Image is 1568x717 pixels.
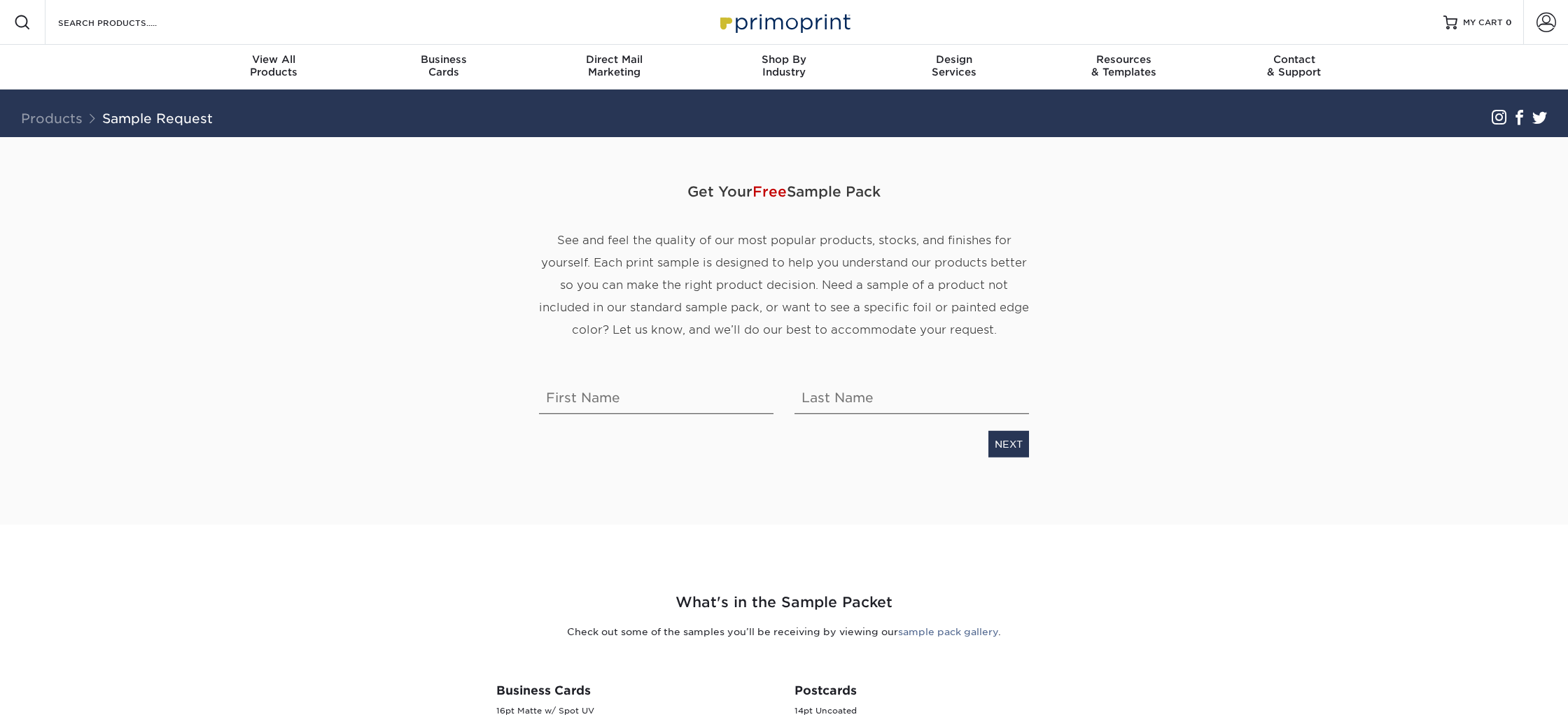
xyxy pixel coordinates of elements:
[752,183,787,200] span: Free
[699,45,869,90] a: Shop ByIndustry
[1506,17,1512,27] span: 0
[1209,53,1379,78] div: & Support
[21,111,83,126] a: Products
[359,53,529,78] div: Cards
[529,53,699,66] span: Direct Mail
[374,625,1193,639] p: Check out some of the samples you’ll be receiving by viewing our .
[529,53,699,78] div: Marketing
[869,45,1039,90] a: DesignServices
[189,45,359,90] a: View AllProducts
[189,53,359,78] div: Products
[374,592,1193,613] h2: What's in the Sample Packet
[496,683,773,697] h3: Business Cards
[1039,45,1209,90] a: Resources& Templates
[539,171,1029,213] span: Get Your Sample Pack
[869,53,1039,78] div: Services
[359,45,529,90] a: BusinessCards
[1039,53,1209,78] div: & Templates
[529,45,699,90] a: Direct MailMarketing
[359,53,529,66] span: Business
[869,53,1039,66] span: Design
[794,683,1072,697] h3: Postcards
[988,431,1029,457] a: NEXT
[57,14,193,31] input: SEARCH PRODUCTS.....
[699,53,869,66] span: Shop By
[189,53,359,66] span: View All
[539,234,1029,336] span: See and feel the quality of our most popular products, stocks, and finishes for yourself. Each pr...
[1039,53,1209,66] span: Resources
[898,626,998,637] a: sample pack gallery
[1209,53,1379,66] span: Contact
[699,53,869,78] div: Industry
[102,111,213,126] a: Sample Request
[714,7,854,37] img: Primoprint
[1463,17,1503,29] span: MY CART
[1209,45,1379,90] a: Contact& Support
